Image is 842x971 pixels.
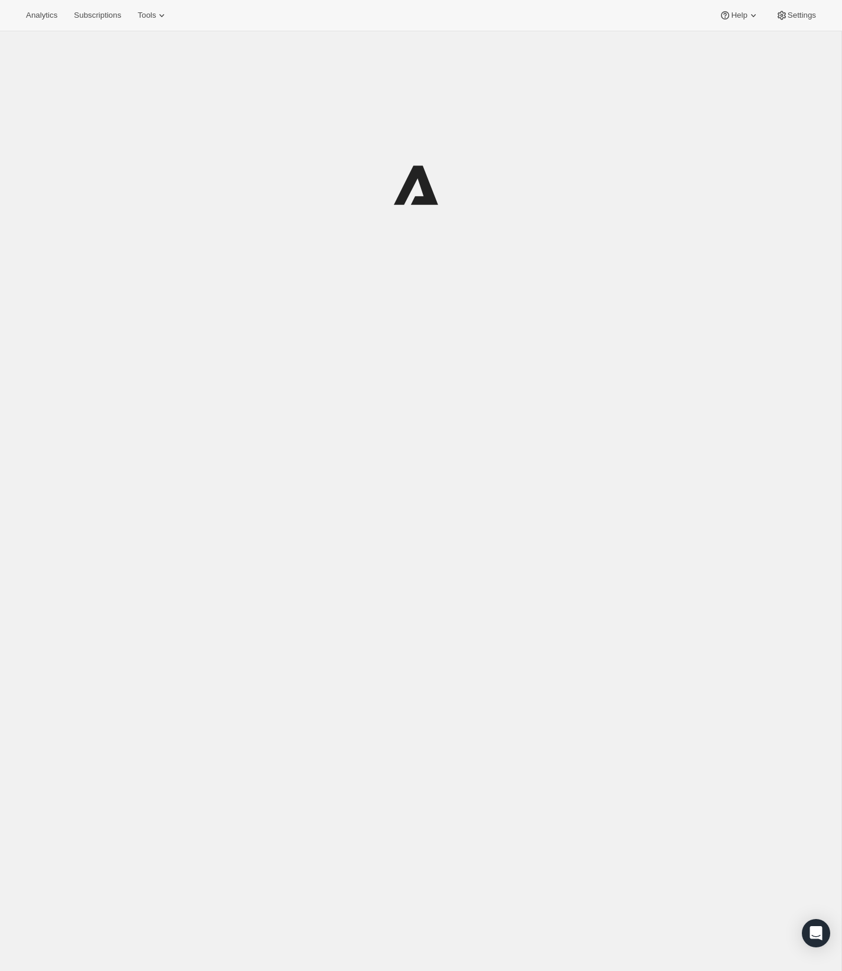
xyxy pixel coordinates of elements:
button: Settings [769,7,823,24]
span: Help [731,11,747,20]
span: Settings [788,11,816,20]
span: Tools [138,11,156,20]
button: Analytics [19,7,64,24]
button: Help [712,7,766,24]
div: Open Intercom Messenger [802,919,830,947]
button: Subscriptions [67,7,128,24]
button: Tools [130,7,175,24]
span: Analytics [26,11,57,20]
span: Subscriptions [74,11,121,20]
